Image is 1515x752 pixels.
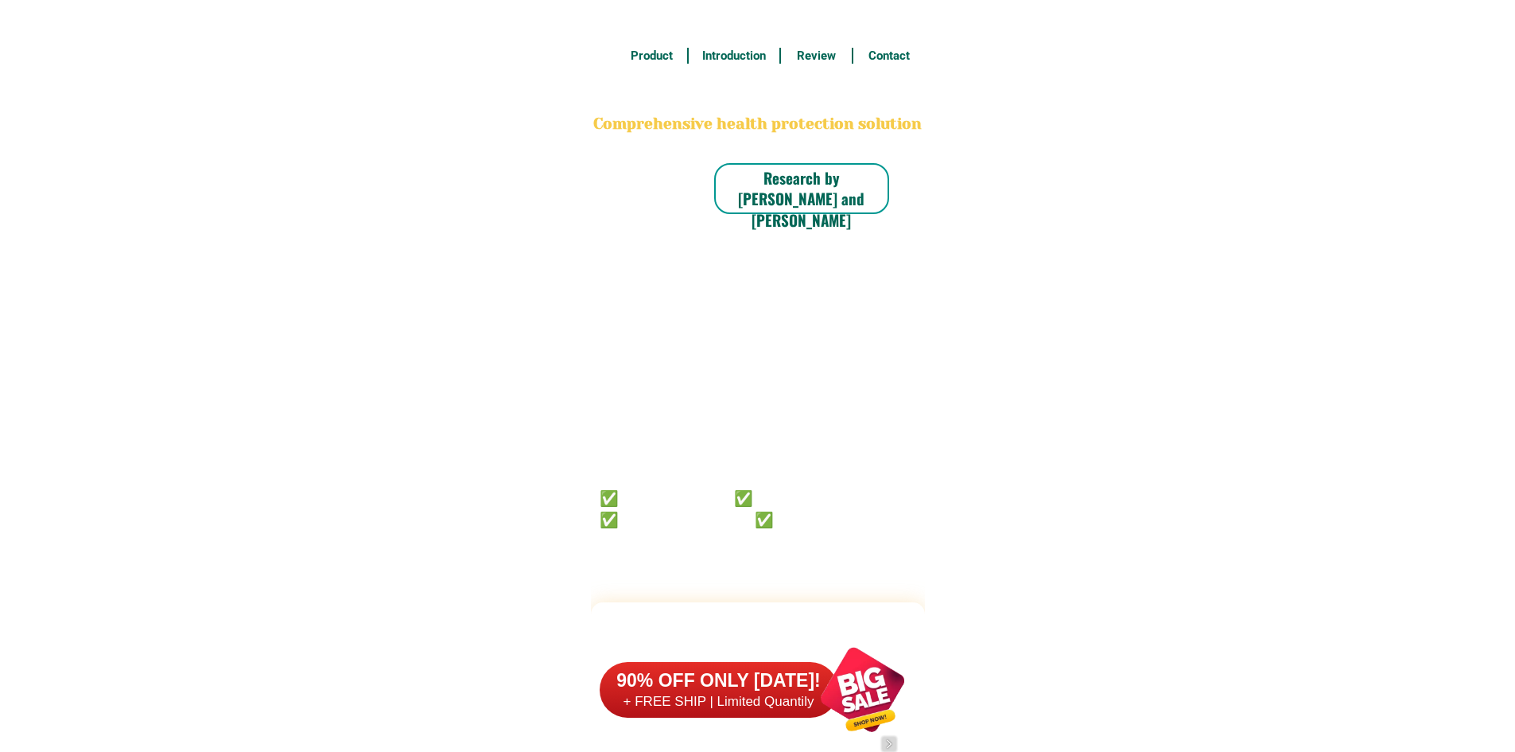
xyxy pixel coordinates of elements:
h6: 90% OFF ONLY [DATE]! [600,669,838,693]
h6: Review [790,47,844,65]
h6: Contact [862,47,916,65]
h6: ✅ 𝙰𝚗𝚝𝚒 𝙲𝚊𝚗𝚌𝚎𝚛 ✅ 𝙰𝚗𝚝𝚒 𝚂𝚝𝚛𝚘𝚔𝚎 ✅ 𝙰𝚗𝚝𝚒 𝙳𝚒𝚊𝚋𝚎𝚝𝚒𝚌 ✅ 𝙳𝚒𝚊𝚋𝚎𝚝𝚎𝚜 [600,486,872,528]
h2: FAKE VS ORIGINAL [591,615,925,657]
h2: BONA VITA COFFEE [591,76,925,114]
h3: FREE SHIPPING NATIONWIDE [591,9,925,33]
h6: Product [624,47,678,65]
h2: Comprehensive health protection solution [591,113,925,136]
h6: Research by [PERSON_NAME] and [PERSON_NAME] [714,167,889,231]
h6: + FREE SHIP | Limited Quantily [600,693,838,711]
h6: Introduction [697,47,771,65]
